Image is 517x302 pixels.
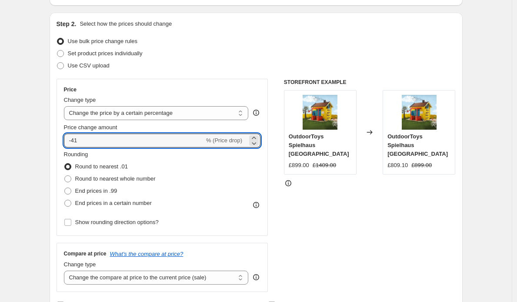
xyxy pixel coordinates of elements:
h3: Compare at price [64,250,107,257]
span: Round to nearest whole number [75,175,156,182]
span: Change type [64,261,96,268]
h2: Step 2. [57,20,77,28]
div: £809.10 [387,161,408,170]
span: OutdoorToys Spielhaus [GEOGRAPHIC_DATA] [289,133,349,157]
button: What's the compare at price? [110,251,183,257]
p: Select how the prices should change [80,20,172,28]
span: Rounding [64,151,88,158]
span: End prices in a certain number [75,200,152,206]
div: help [252,273,260,282]
span: Set product prices individually [68,50,143,57]
span: OutdoorToys Spielhaus [GEOGRAPHIC_DATA] [387,133,448,157]
strike: £1409.00 [313,161,336,170]
input: -15 [64,134,204,148]
span: Change type [64,97,96,103]
div: £899.00 [289,161,309,170]
h6: STOREFRONT EXAMPLE [284,79,456,86]
span: End prices in .99 [75,188,117,194]
span: % (Price drop) [206,137,242,144]
span: Use CSV upload [68,62,110,69]
span: Round to nearest .01 [75,163,128,170]
img: polhus_pippi_0022_copy_80x.jpg [303,95,337,130]
div: help [252,108,260,117]
h3: Price [64,86,77,93]
span: Price change amount [64,124,117,131]
strike: £899.00 [411,161,432,170]
span: Show rounding direction options? [75,219,159,225]
span: Use bulk price change rules [68,38,137,44]
img: polhus_pippi_0022_copy_80x.jpg [402,95,437,130]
